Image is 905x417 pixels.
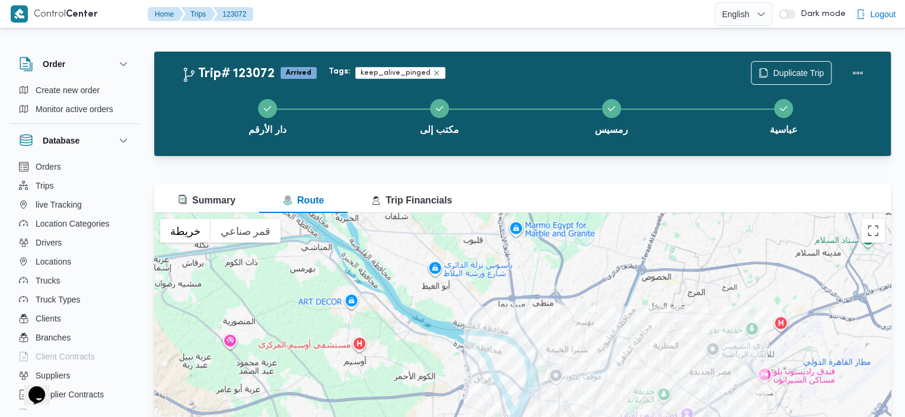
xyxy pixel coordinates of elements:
[697,85,869,147] button: عباسية
[36,273,60,288] span: Trucks
[36,83,100,97] span: Create new order
[36,217,110,231] span: Location Categories
[14,214,135,233] button: Location Categories
[14,347,135,366] button: Client Contracts
[263,104,272,113] svg: Step 1 is complete
[14,195,135,214] button: live Tracking
[355,67,445,79] span: keep_alive_pinged
[433,69,440,77] button: Remove trip tag
[9,81,140,123] div: Order
[779,104,788,113] svg: Step 4 is complete
[148,7,183,21] button: Home
[14,176,135,195] button: Trips
[43,133,79,148] h3: Database
[36,330,71,345] span: Branches
[846,61,869,85] button: Actions
[286,69,311,77] b: Arrived
[525,85,697,147] button: رمسيس
[66,10,98,19] b: Center
[36,387,104,402] span: Supplier Contracts
[19,57,130,71] button: Order
[14,100,135,119] button: Monitor active orders
[861,219,885,243] button: تبديل إلى العرض ملء الشاشة
[870,7,896,21] span: Logout
[329,67,350,77] b: Tags:
[36,254,71,269] span: Locations
[14,309,135,328] button: Clients
[160,219,211,243] button: عرض خريطة الشارع
[795,9,845,19] span: Dark mode
[607,104,616,113] svg: Step 3 is complete
[435,104,444,113] svg: Step 2 is complete
[36,292,80,307] span: Truck Types
[213,7,253,21] button: 123072
[36,368,70,383] span: Suppliers
[361,68,431,78] span: keep_alive_pinged
[43,57,65,71] h3: Order
[36,179,54,193] span: Trips
[9,157,140,414] div: Database
[595,123,628,137] span: رمسيس
[14,271,135,290] button: Trucks
[36,198,82,212] span: live Tracking
[19,133,130,148] button: Database
[14,252,135,271] button: Locations
[14,366,135,385] button: Suppliers
[181,85,353,147] button: دار الأرقم
[770,123,798,137] span: عباسية
[36,349,95,364] span: Client Contracts
[12,370,50,405] iframe: chat widget
[420,123,458,137] span: مكتب إلى
[211,219,281,243] button: عرض صور القمر الصناعي
[14,290,135,309] button: Truck Types
[248,123,286,137] span: دار الأرقم
[773,66,824,80] span: Duplicate Trip
[36,235,62,250] span: Drivers
[181,7,215,21] button: Trips
[36,160,61,174] span: Orders
[178,195,235,205] span: Summary
[14,81,135,100] button: Create new order
[11,5,28,23] img: X8yXhbKr1z7QwAAAABJRU5ErkJggg==
[353,85,525,147] button: مكتب إلى
[751,61,831,85] button: Duplicate Trip
[14,328,135,347] button: Branches
[851,2,900,26] button: Logout
[181,66,275,82] h2: Trip# 123072
[14,385,135,404] button: Supplier Contracts
[281,67,317,79] span: Arrived
[371,195,452,205] span: Trip Financials
[36,311,61,326] span: Clients
[36,102,113,116] span: Monitor active orders
[283,195,324,205] span: Route
[14,233,135,252] button: Drivers
[14,157,135,176] button: Orders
